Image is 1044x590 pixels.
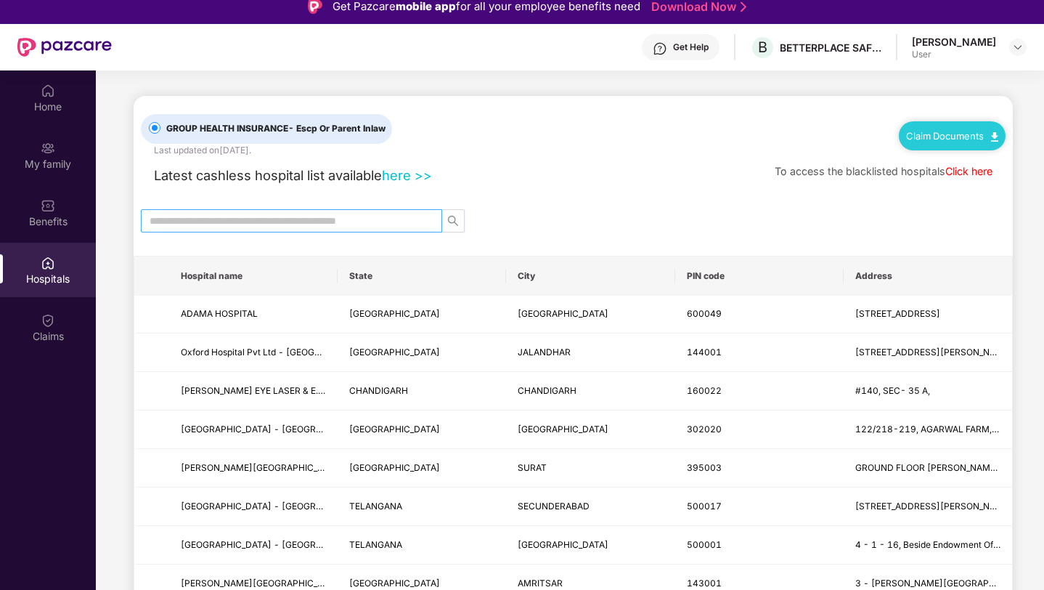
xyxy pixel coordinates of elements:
[169,256,338,296] th: Hospital name
[181,462,444,473] span: [PERSON_NAME][GEOGRAPHIC_DATA] - [GEOGRAPHIC_DATA]
[169,526,338,565] td: ADITYA HOSPITAL - Hyderabad
[181,424,372,435] span: [GEOGRAPHIC_DATA] - [GEOGRAPHIC_DATA]
[687,578,722,589] span: 143001
[338,296,506,334] td: TAMIL NADU
[687,424,722,435] span: 302020
[154,144,251,158] div: Last updated on [DATE] .
[160,122,391,136] span: GROUP HEALTH INSURANCE
[506,256,674,296] th: City
[41,84,55,98] img: svg+xml;base64,PHN2ZyBpZD0iSG9tZSIgeG1sbnM9Imh0dHA6Ly93d3cudzMub3JnLzIwMDAvc3ZnIiB3aWR0aD0iMjAiIG...
[441,209,465,233] button: search
[181,308,258,319] span: ADAMA HOSPITAL
[338,526,506,565] td: TELANGANA
[169,488,338,526] td: MEENA HOSPITAL - Secunderabad
[518,424,608,435] span: [GEOGRAPHIC_DATA]
[687,539,722,550] span: 500001
[181,347,377,357] span: Oxford Hospital Pvt Ltd - [GEOGRAPHIC_DATA]
[181,385,698,396] span: [PERSON_NAME] EYE LASER & E.N.T HOSPITAL (A UNIT OF [PERSON_NAME] HOSPITALS PVT. LTD.) - [GEOGRAP...
[506,334,674,372] td: JALANDHAR
[338,372,506,411] td: CHANDIGARH
[442,215,464,227] span: search
[844,488,1012,526] td: 10-5-682/2, Sai Ranga Towers, Tukaram Gate, Lallaguda -
[912,35,996,49] div: [PERSON_NAME]
[169,372,338,411] td: GROVER EYE LASER & E.N.T HOSPITAL (A UNIT OF GROVER HOSPITALS PVT. LTD.) - CHANDIGARH
[844,449,1012,488] td: GROUND FLOOR SHRINATH JI CHAMBERS LAL DARWAJA UNAPANI ROAD
[349,578,440,589] span: [GEOGRAPHIC_DATA]
[41,198,55,213] img: svg+xml;base64,PHN2ZyBpZD0iQmVuZWZpdHMiIHhtbG5zPSJodHRwOi8vd3d3LnczLm9yZy8yMDAwL3N2ZyIgd2lkdGg9Ij...
[687,347,722,357] span: 144001
[41,141,55,155] img: svg+xml;base64,PHN2ZyB3aWR0aD0iMjAiIGhlaWdodD0iMjAiIHZpZXdCb3g9IjAgMCAyMCAyMCIgZmlsbD0ibm9uZSIgeG...
[41,313,55,328] img: svg+xml;base64,PHN2ZyBpZD0iQ2xhaW0iIHhtbG5zPSJodHRwOi8vd3d3LnczLm9yZy8yMDAwL3N2ZyIgd2lkdGg9IjIwIi...
[349,539,402,550] span: TELANGANA
[855,270,1000,282] span: Address
[169,296,338,334] td: ADAMA HOSPITAL
[382,167,432,183] a: here >>
[17,38,112,57] img: New Pazcare Logo
[349,385,408,396] span: CHANDIGARH
[338,449,506,488] td: GUJARAT
[506,372,674,411] td: CHANDIGARH
[945,165,992,177] a: Click here
[991,132,998,142] img: svg+xml;base64,PHN2ZyB4bWxucz0iaHR0cDovL3d3dy53My5vcmcvMjAwMC9zdmciIHdpZHRoPSIxMC40IiBoZWlnaHQ9Ij...
[687,385,722,396] span: 160022
[518,462,547,473] span: SURAT
[181,270,326,282] span: Hospital name
[653,41,667,56] img: svg+xml;base64,PHN2ZyBpZD0iSGVscC0zMngzMiIgeG1sbnM9Imh0dHA6Ly93d3cudzMub3JnLzIwMDAvc3ZnIiB3aWR0aD...
[518,385,576,396] span: CHANDIGARH
[181,539,372,550] span: [GEOGRAPHIC_DATA] - [GEOGRAPHIC_DATA]
[338,256,506,296] th: State
[349,347,440,357] span: [GEOGRAPHIC_DATA]
[169,334,338,372] td: Oxford Hospital Pvt Ltd - Jalandhar
[349,501,402,512] span: TELANGANA
[338,488,506,526] td: TELANGANA
[338,334,506,372] td: PUNJAB
[844,256,1012,296] th: Address
[675,256,844,296] th: PIN code
[506,488,674,526] td: SECUNDERABAD
[518,308,608,319] span: [GEOGRAPHIC_DATA]
[349,308,440,319] span: [GEOGRAPHIC_DATA]
[181,578,444,589] span: [PERSON_NAME][GEOGRAPHIC_DATA] - [GEOGRAPHIC_DATA]
[288,123,386,134] span: - Escp Or Parent Inlaw
[154,167,382,183] span: Latest cashless hospital list available
[506,411,674,449] td: JAIPUR
[855,501,1020,512] span: [STREET_ADDRESS][PERSON_NAME] -
[844,334,1012,372] td: 305 lajpat nagar, near nakodar chowk,
[349,424,440,435] span: [GEOGRAPHIC_DATA]
[41,256,55,270] img: svg+xml;base64,PHN2ZyBpZD0iSG9zcGl0YWxzIiB4bWxucz0iaHR0cDovL3d3dy53My5vcmcvMjAwMC9zdmciIHdpZHRoPS...
[506,296,674,334] td: CHENNAI
[169,449,338,488] td: APURVA HOSPITAL - SURAT
[844,411,1012,449] td: 122/218-219, AGARWAL FARM, VIJAY PATYH, MANSAROVER
[844,526,1012,565] td: 4 - 1 - 16, Beside Endowment Office Tilak Road, Abids
[906,130,998,142] a: Claim Documents
[518,347,571,357] span: JALANDHAR
[855,308,940,319] span: [STREET_ADDRESS]
[518,539,608,550] span: [GEOGRAPHIC_DATA]
[780,41,881,54] div: BETTERPLACE SAFETY SOLUTIONS PRIVATE LIMITED
[506,449,674,488] td: SURAT
[1012,41,1024,53] img: svg+xml;base64,PHN2ZyBpZD0iRHJvcGRvd24tMzJ4MzIiIHhtbG5zPSJodHRwOi8vd3d3LnczLm9yZy8yMDAwL3N2ZyIgd2...
[687,308,722,319] span: 600049
[338,411,506,449] td: RAJASTHAN
[912,49,996,60] div: User
[844,372,1012,411] td: #140, SEC- 35 A,
[518,501,590,512] span: SECUNDERABAD
[169,411,338,449] td: TARANI GENERAL HOSPITAL - JAIPUR
[518,578,563,589] span: AMRITSAR
[687,462,722,473] span: 395003
[844,296,1012,334] td: #2/61,D TYPE 19TH STREET,SIDCO NAGAR, VILLIVAKKAM,CHENNAI,TAMIL NADU-600049
[687,501,722,512] span: 500017
[506,526,674,565] td: HYDERABAD
[758,39,767,56] span: B
[673,41,709,53] div: Get Help
[855,385,930,396] span: #140, SEC- 35 A,
[775,165,945,177] span: To access the blacklisted hospitals
[349,462,440,473] span: [GEOGRAPHIC_DATA]
[181,501,372,512] span: [GEOGRAPHIC_DATA] - [GEOGRAPHIC_DATA]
